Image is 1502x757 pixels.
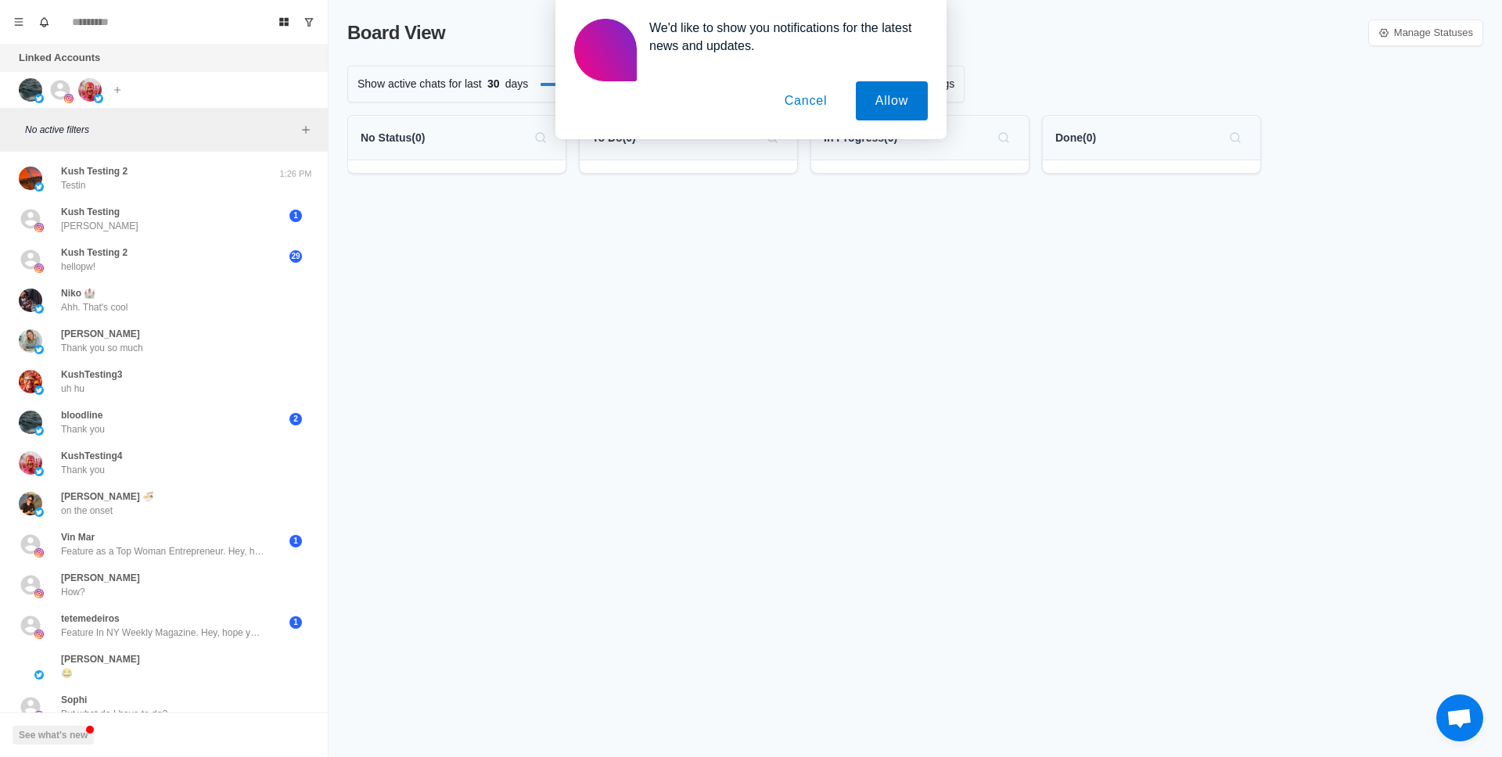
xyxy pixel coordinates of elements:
[34,548,44,558] img: picture
[34,386,44,395] img: picture
[1436,694,1483,741] div: Open chat
[61,530,95,544] p: Vin Mar
[19,289,42,312] img: picture
[61,571,140,585] p: [PERSON_NAME]
[61,652,140,666] p: [PERSON_NAME]
[61,178,85,192] p: Testin
[61,286,95,300] p: Niko 🏰
[19,329,42,353] img: picture
[289,210,302,222] span: 1
[34,589,44,598] img: picture
[276,167,315,181] p: 1:26 PM
[61,612,120,626] p: tetemedeiros
[34,345,44,354] img: picture
[61,666,73,680] p: 😂
[61,300,128,314] p: Ahh. That's cool
[34,630,44,639] img: picture
[13,726,94,744] button: See what's new
[61,205,120,219] p: Kush Testing
[289,413,302,425] span: 2
[61,626,264,640] p: Feature In NY Weekly Magazine. Hey, hope you are doing well! We are doing a special feature in co...
[61,544,264,558] p: Feature as a Top Woman Entrepreneur. Hey, hope you are doing well! We are doing a special feature...
[34,264,44,273] img: picture
[61,449,122,463] p: KushTesting4
[34,223,44,232] img: picture
[34,670,44,680] img: picture
[61,422,105,436] p: Thank you
[19,411,42,434] img: picture
[61,260,95,274] p: hellopw!
[34,182,44,192] img: picture
[574,19,637,81] img: notification icon
[19,492,42,515] img: picture
[61,341,143,355] p: Thank you so much
[637,19,928,55] div: We'd like to show you notifications for the latest news and updates.
[61,585,85,599] p: How?
[856,81,928,120] button: Allow
[61,693,87,707] p: Sophi
[765,81,847,120] button: Cancel
[34,426,44,436] img: picture
[19,167,42,190] img: picture
[61,327,140,341] p: [PERSON_NAME]
[61,246,128,260] p: Kush Testing 2
[61,504,113,518] p: on the onset
[19,451,42,475] img: picture
[19,655,42,678] img: picture
[61,408,102,422] p: bloodline
[289,250,302,263] span: 29
[61,490,154,504] p: [PERSON_NAME] 🍜
[61,707,167,721] p: But what do I have to do?
[61,164,128,178] p: Kush Testing 2
[34,711,44,720] img: picture
[34,467,44,476] img: picture
[61,368,122,382] p: KushTesting3
[289,616,302,629] span: 1
[34,304,44,314] img: picture
[61,382,84,396] p: uh hu
[19,370,42,393] img: picture
[61,219,138,233] p: [PERSON_NAME]
[289,535,302,547] span: 1
[34,508,44,517] img: picture
[61,463,105,477] p: Thank you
